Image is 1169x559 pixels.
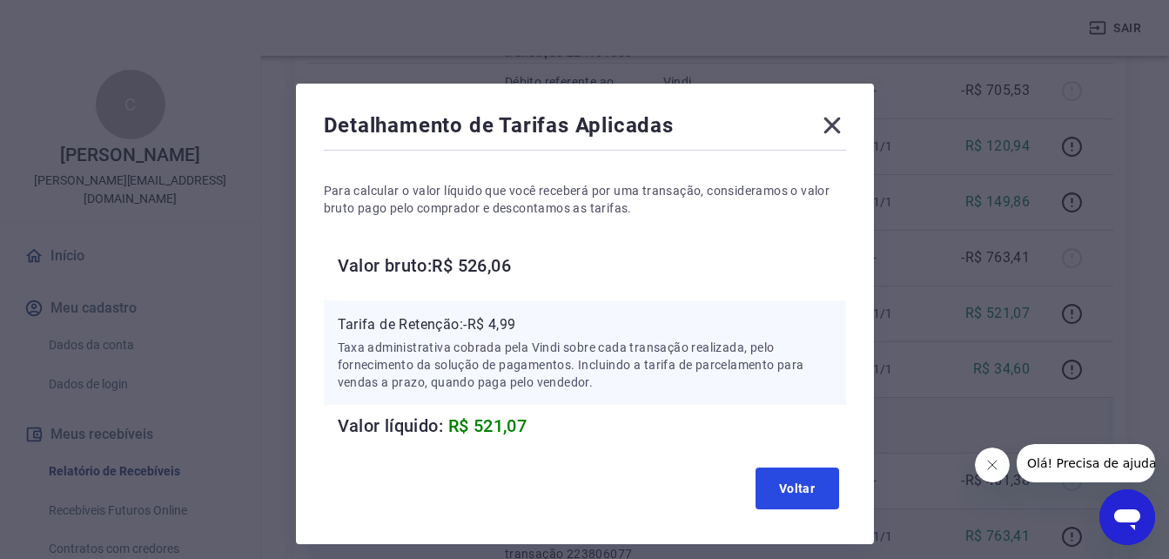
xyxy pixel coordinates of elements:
[324,111,846,146] div: Detalhamento de Tarifas Aplicadas
[975,448,1010,482] iframe: Fechar mensagem
[338,412,846,440] h6: Valor líquido:
[1017,444,1155,482] iframe: Mensagem da empresa
[1099,489,1155,545] iframe: Botão para abrir a janela de mensagens
[338,314,832,335] p: Tarifa de Retenção: -R$ 4,99
[338,252,846,279] h6: Valor bruto: R$ 526,06
[756,468,839,509] button: Voltar
[324,182,846,217] p: Para calcular o valor líquido que você receberá por uma transação, consideramos o valor bruto pag...
[338,339,832,391] p: Taxa administrativa cobrada pela Vindi sobre cada transação realizada, pelo fornecimento da soluç...
[10,12,146,26] span: Olá! Precisa de ajuda?
[448,415,527,436] span: R$ 521,07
